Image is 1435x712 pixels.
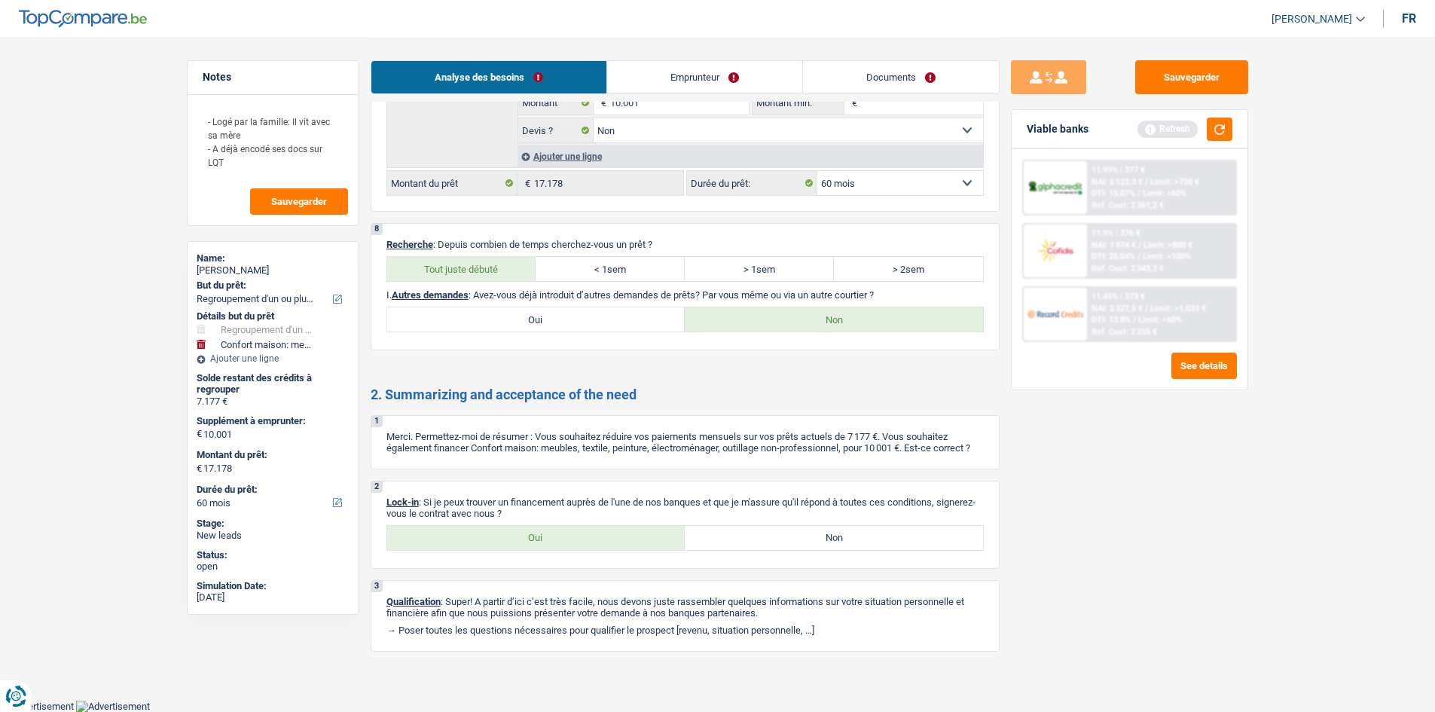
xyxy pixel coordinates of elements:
[803,61,999,93] a: Documents
[387,257,536,281] label: Tout juste débuté
[371,387,1000,403] h2: 2. Summarizing and acceptance of the need
[197,264,350,277] div: [PERSON_NAME]
[1137,121,1198,137] div: Refresh
[386,596,441,607] span: Qualification
[371,416,383,427] div: 1
[197,396,350,408] div: 7.177 €
[197,252,350,264] div: Name:
[386,497,984,519] p: : Si je peux trouver un financement auprès de l'une de nos banques et que je m'assure qu'il répon...
[387,526,685,550] label: Oui
[1092,315,1131,325] span: DTI: 13.8%
[1133,315,1136,325] span: /
[387,307,685,332] label: Oui
[371,481,383,493] div: 2
[1092,240,1136,250] span: NAI: 1 874 €
[386,596,984,619] p: : Super! A partir d’ici c’est très facile, nous devons juste rassembler quelques informations sur...
[371,581,383,592] div: 3
[386,625,984,636] p: → Poser toutes les questions nécessaires pour qualifier le prospect [revenu, situation personnell...
[250,188,348,215] button: Sauvegarder
[607,61,802,93] a: Emprunteur
[1171,353,1237,379] button: See details
[1143,240,1192,250] span: Limit: >800 €
[386,239,433,250] span: Recherche
[1137,188,1140,198] span: /
[1138,240,1141,250] span: /
[197,580,350,592] div: Simulation Date:
[386,497,419,508] span: Lock-in
[1138,315,1182,325] span: Limit: <60%
[685,257,834,281] label: > 1sem
[1150,304,1206,313] span: Limit: >1.033 €
[197,463,202,475] span: €
[197,561,350,573] div: open
[197,484,347,496] label: Durée du prêt:
[1145,177,1148,187] span: /
[197,449,347,461] label: Montant du prêt:
[1092,304,1143,313] span: NAI: 2 327,5 €
[387,171,518,195] label: Montant du prêt
[1092,327,1157,337] div: Ref. Cost: 2 255 €
[197,530,350,542] div: New leads
[197,549,350,561] div: Status:
[536,257,685,281] label: < 1sem
[1143,188,1186,198] span: Limit: <60%
[518,171,534,195] span: €
[687,171,817,195] label: Durée du prêt:
[197,372,350,396] div: Solde restant des crédits à regrouper
[386,431,984,454] p: Merci. Permettez-moi de résumer : Vous souhaitez réduire vos paiements mensuels sur vos prêts act...
[1092,188,1135,198] span: DTI: 15.07%
[392,289,469,301] span: Autres demandes
[1092,228,1140,238] div: 11.9% | 376 €
[1259,7,1365,32] a: [PERSON_NAME]
[1092,292,1145,301] div: 11.45% | 373 €
[1137,252,1140,261] span: /
[1027,179,1083,197] img: AlphaCredit
[1150,177,1199,187] span: Limit: >750 €
[203,71,343,84] h5: Notes
[1027,237,1083,264] img: Cofidis
[386,289,984,301] p: I. : Avez-vous déjà introduit d’autres demandes de prêts? Par vous même ou via un autre courtier ?
[1092,200,1164,210] div: Ref. Cost: 2 361,2 €
[1027,300,1083,328] img: Record Credits
[197,518,350,530] div: Stage:
[685,526,983,550] label: Non
[1092,264,1164,273] div: Ref. Cost: 2 343,2 €
[197,353,350,364] div: Ajouter une ligne
[1402,11,1416,26] div: fr
[1145,304,1148,313] span: /
[197,415,347,427] label: Supplément à emprunter:
[844,90,861,115] span: €
[518,145,983,167] div: Ajouter une ligne
[197,280,347,292] label: But du prêt:
[1027,123,1088,136] div: Viable banks
[753,90,844,115] label: Montant min.
[685,307,983,332] label: Non
[518,118,594,142] label: Devis ?
[371,224,383,235] div: 8
[518,90,594,115] label: Montant
[1135,60,1248,94] button: Sauvegarder
[1143,252,1191,261] span: Limit: <100%
[386,239,984,250] p: : Depuis combien de temps cherchez-vous un prêt ?
[271,197,327,206] span: Sauvegarder
[594,90,610,115] span: €
[19,10,147,28] img: TopCompare Logo
[1272,13,1352,26] span: [PERSON_NAME]
[1092,165,1145,175] div: 11.99% | 377 €
[1092,252,1135,261] span: DTI: 25.04%
[197,428,202,440] span: €
[371,61,606,93] a: Analyse des besoins
[1092,177,1143,187] span: NAI: 2 123,3 €
[197,310,350,322] div: Détails but du prêt
[197,591,350,604] div: [DATE]
[834,257,983,281] label: > 2sem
